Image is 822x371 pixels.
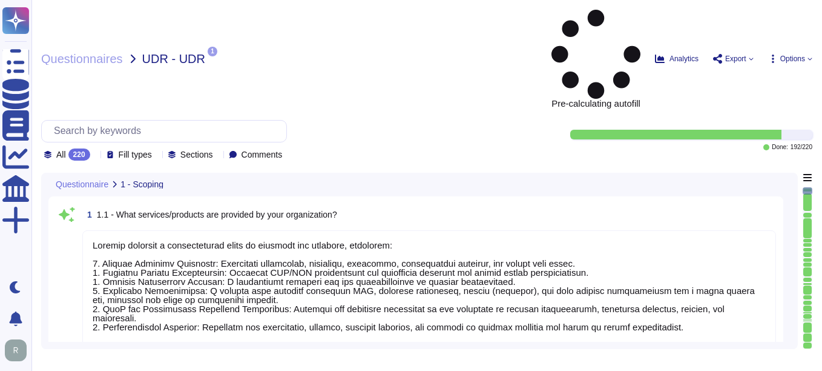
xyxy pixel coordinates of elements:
[56,150,66,159] span: All
[48,121,286,142] input: Search by keywords
[56,180,108,189] span: Questionnaire
[5,339,27,361] img: user
[68,149,90,161] div: 220
[41,53,123,65] span: Questionnaires
[772,144,788,150] span: Done:
[242,150,283,159] span: Comments
[725,55,746,62] span: Export
[208,47,217,56] span: 1
[669,55,699,62] span: Analytics
[119,150,152,159] span: Fill types
[82,230,776,350] textarea: Loremip dolorsit a consecteturad elits do eiusmodt inc utlabore, etdolorem: 7. Aliquae Adminimv Q...
[120,180,163,189] span: 1 - Scoping
[142,53,205,65] span: UDR - UDR
[180,150,213,159] span: Sections
[97,210,337,219] span: 1.1 - What services/products are provided by your organization?
[82,210,92,219] span: 1
[655,54,699,64] button: Analytics
[551,10,640,108] span: Pre-calculating autofill
[780,55,805,62] span: Options
[2,337,35,364] button: user
[791,144,812,150] span: 192 / 220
